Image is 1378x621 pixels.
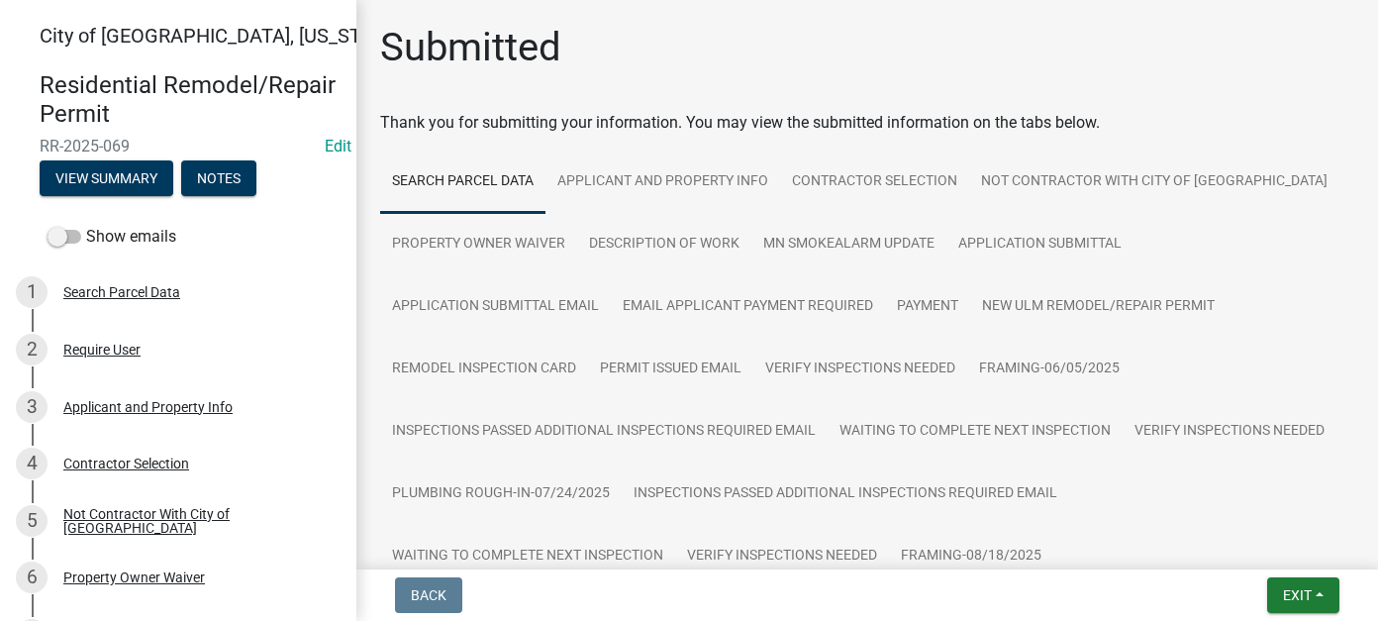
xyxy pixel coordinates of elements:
button: Exit [1267,577,1339,613]
a: Framing-08/18/2025 [889,525,1053,588]
a: Application Submittal Email [380,275,611,339]
span: City of [GEOGRAPHIC_DATA], [US_STATE] [40,24,400,48]
div: 3 [16,391,48,423]
a: Application Submittal [946,213,1133,276]
span: RR-2025-069 [40,137,317,155]
wm-modal-confirm: Notes [181,171,256,187]
a: Plumbing Rough-In-07/24/2025 [380,463,622,526]
button: Notes [181,160,256,196]
div: 6 [16,562,48,593]
a: Property Owner Waiver [380,213,577,276]
div: Search Parcel Data [63,285,180,299]
div: Not Contractor With City of [GEOGRAPHIC_DATA] [63,507,325,535]
a: Waiting to complete next Inspection [380,525,675,588]
label: Show emails [48,225,176,249]
h1: Submitted [380,24,561,71]
button: Back [395,577,462,613]
div: Contractor Selection [63,457,189,470]
a: Applicant and Property Info [545,151,780,214]
a: Description of Work [577,213,751,276]
a: Verify inspections needed [753,338,967,401]
a: MN SmokeAlarm Update [751,213,946,276]
a: Verify inspections needed [1123,400,1336,464]
button: View Summary [40,160,173,196]
a: Contractor Selection [780,151,969,214]
div: Property Owner Waiver [63,570,205,584]
a: Verify inspections needed [675,525,889,588]
a: Email Applicant Payment Required [611,275,885,339]
a: Inspections Passed Additional Inspections Required Email [380,400,828,464]
a: Not Contractor With City of [GEOGRAPHIC_DATA] [969,151,1339,214]
span: Back [411,587,446,603]
wm-modal-confirm: Summary [40,171,173,187]
a: Search Parcel Data [380,151,545,214]
div: 5 [16,505,48,537]
span: Exit [1283,587,1312,603]
a: Inspections Passed Additional Inspections Required Email [622,463,1069,526]
a: Payment [885,275,970,339]
div: 4 [16,448,48,479]
h4: Residential Remodel/Repair Permit [40,71,341,129]
a: New Ulm Remodel/Repair Permit [970,275,1227,339]
div: 1 [16,276,48,308]
a: Framing-06/05/2025 [967,338,1132,401]
div: Thank you for submitting your information. You may view the submitted information on the tabs below. [380,111,1354,135]
div: Applicant and Property Info [63,400,233,414]
div: 2 [16,334,48,365]
a: Edit [325,137,351,155]
wm-modal-confirm: Edit Application Number [325,137,351,155]
a: Remodel Inspection Card [380,338,588,401]
a: Waiting to complete next Inspection [828,400,1123,464]
div: Require User [63,343,141,357]
a: Permit Issued Email [588,338,753,401]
